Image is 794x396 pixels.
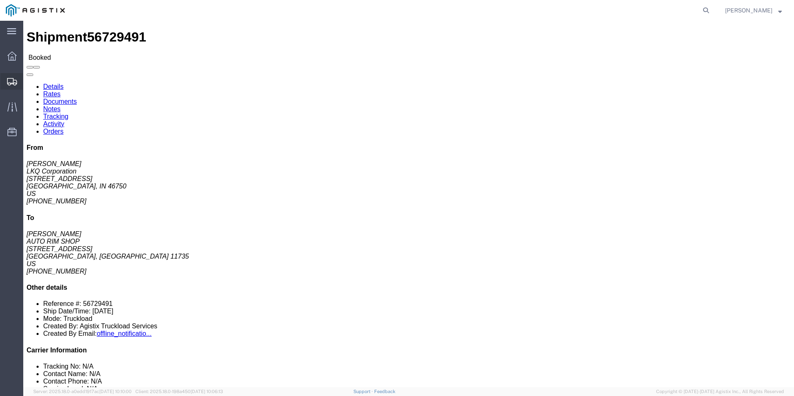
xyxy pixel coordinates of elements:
img: logo [6,4,65,17]
button: [PERSON_NAME] [725,5,782,15]
span: Corey Keys [725,6,772,15]
span: [DATE] 10:10:00 [99,389,132,394]
span: Server: 2025.18.0-a0edd1917ac [33,389,132,394]
span: Copyright © [DATE]-[DATE] Agistix Inc., All Rights Reserved [656,388,784,395]
span: Client: 2025.18.0-198a450 [135,389,223,394]
iframe: FS Legacy Container [23,21,794,387]
a: Support [353,389,374,394]
span: [DATE] 10:06:13 [191,389,223,394]
a: Feedback [374,389,395,394]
